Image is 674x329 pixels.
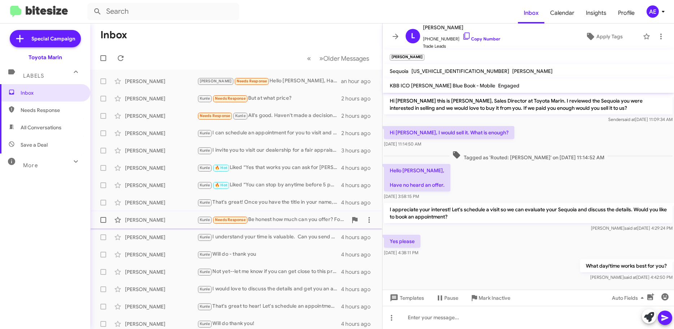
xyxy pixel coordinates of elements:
div: 4 hours ago [341,199,376,206]
div: [PERSON_NAME] [125,320,197,328]
span: Kunle [200,217,210,222]
div: 4 hours ago [341,286,376,293]
div: [PERSON_NAME] [125,251,197,258]
span: Inbox [518,3,544,23]
span: Kunle [200,304,210,309]
div: Be honest how much can you offer? For a 2007 with 141,000 Clean title. In good condition I know y... [197,216,347,224]
span: Sequoia [390,68,409,74]
span: Special Campaign [31,35,75,42]
div: But at what price? [197,94,341,103]
div: That's great! Once you have the title in your name, let's schedule a convenient time for you to b... [197,198,341,207]
p: Hi [PERSON_NAME] this is [PERSON_NAME], Sales Director at Toyota Marin. I reviewed the Sequoia yo... [384,94,673,114]
div: Not yet--let me know if you can get close to this price. If it's not even in the realm of possibi... [197,268,341,276]
span: Save a Deal [21,141,48,148]
button: Previous [303,51,315,66]
span: Mark Inactive [479,291,510,304]
div: [PERSON_NAME] [125,216,197,224]
span: Kunle [200,96,210,101]
div: AE [647,5,659,18]
div: [PERSON_NAME] [125,112,197,120]
div: [PERSON_NAME] [125,95,197,102]
span: [PERSON_NAME] [DATE] 4:29:24 PM [591,225,673,231]
span: » [319,54,323,63]
button: AE [640,5,666,18]
span: said at [622,117,635,122]
span: Sender [DATE] 11:09:34 AM [608,117,673,122]
span: [PERSON_NAME] [DATE] 4:42:50 PM [590,274,673,280]
span: Kunle [200,321,210,326]
span: Tagged as 'Routed: [PERSON_NAME]' on [DATE] 11:14:52 AM [449,151,607,161]
div: [PERSON_NAME] [125,164,197,172]
span: 🔥 Hot [215,183,227,187]
span: Kunle [200,148,210,153]
div: 2 hours ago [341,95,376,102]
span: [US_VEHICLE_IDENTIFICATION_NUMBER] [411,68,509,74]
div: I understand your time is valuable. Can you send me the VIN and current miles? How are the tires ... [197,233,341,241]
div: I invite you to visit our dealership for a fair appraisal of your F150 Supercrew Cab. Would you l... [197,146,341,155]
div: [PERSON_NAME] [125,130,197,137]
span: Needs Response [215,217,246,222]
span: Kunle [200,165,210,170]
span: Kunle [200,287,210,291]
span: Kunle [235,113,246,118]
p: What day/time works best for you? [580,259,673,272]
span: [DATE] 11:14:50 AM [384,141,421,147]
p: Hi [PERSON_NAME], I would sell it. What is enough? [384,126,514,139]
div: 2 hours ago [341,112,376,120]
span: Kunle [200,252,210,257]
span: Engaged [498,82,519,89]
div: Toyota Marin [29,54,62,61]
span: Kunle [200,269,210,274]
button: Next [315,51,373,66]
a: Insights [580,3,612,23]
div: All's good. Haven't made a decision on path forward yet [197,112,341,120]
div: 4 hours ago [341,182,376,189]
div: [PERSON_NAME] [125,268,197,276]
nav: Page navigation example [303,51,373,66]
span: Pause [444,291,458,304]
button: Templates [383,291,430,304]
div: Liked “Yes that works you can ask for [PERSON_NAME] and he will appraise your X3. Thank you!” [197,164,341,172]
div: 4 hours ago [341,320,376,328]
div: Liked “You can stop by anytime before 5 pm. Thank you!” [197,181,341,189]
span: Kunle [200,183,210,187]
span: [DATE] 4:38:11 PM [384,250,418,255]
div: 4 hours ago [341,234,376,241]
a: Profile [612,3,640,23]
p: Yes please [384,235,420,248]
div: [PERSON_NAME] [125,78,197,85]
div: Hello [PERSON_NAME], Have no heard an offer. [197,77,341,85]
span: Needs Response [21,107,82,114]
div: I can schedule an appointment for you to visit and get a competitive offer on your Model Y. Would... [197,129,341,137]
span: KBB ICO [PERSON_NAME] Blue Book - Mobile [390,82,495,89]
div: 2 hours ago [341,130,376,137]
p: Hello [PERSON_NAME], Have no heard an offer. [384,164,450,191]
div: That's great to hear! Let's schedule an appointment to discuss the details and make the process q... [197,302,341,311]
div: 4 hours ago [341,268,376,276]
span: Labels [23,73,44,79]
div: [PERSON_NAME] [125,286,197,293]
span: Older Messages [323,55,369,62]
span: Kunle [200,235,210,239]
div: [PERSON_NAME] [125,234,197,241]
div: Will do thank you! [197,320,341,328]
span: [PHONE_NUMBER] [423,32,500,43]
span: said at [625,225,637,231]
span: « [307,54,311,63]
span: Kunle [200,200,210,205]
span: [PERSON_NAME] [200,79,232,83]
button: Auto Fields [606,291,652,304]
span: L [411,30,415,42]
div: 4 hours ago [341,164,376,172]
div: I would love to discuss the details and get you an accurate offer. Can we schedule a time for you... [197,285,341,293]
div: [PERSON_NAME] [125,199,197,206]
span: Templates [388,291,424,304]
div: [PERSON_NAME] [125,147,197,154]
button: Pause [430,291,464,304]
span: said at [624,274,636,280]
input: Search [87,3,239,20]
span: 🔥 Hot [215,165,227,170]
a: Special Campaign [10,30,81,47]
